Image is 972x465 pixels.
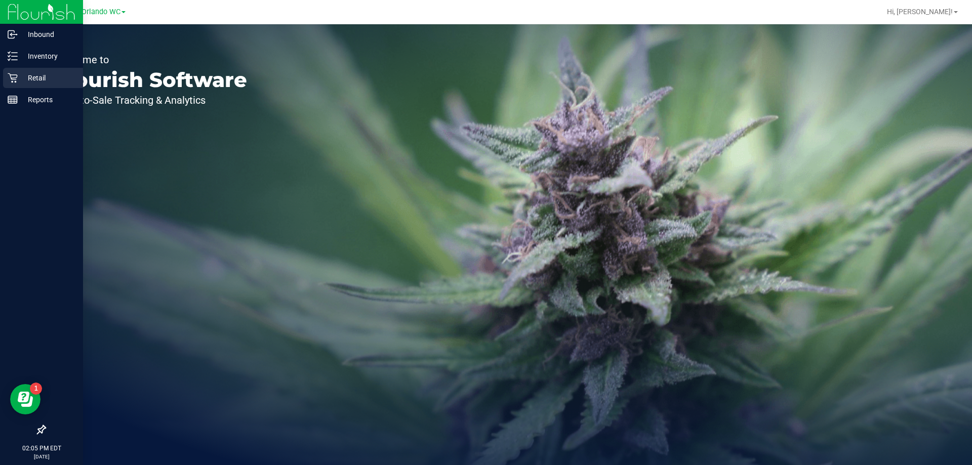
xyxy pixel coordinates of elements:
[30,383,42,395] iframe: Resource center unread badge
[18,72,78,84] p: Retail
[5,444,78,453] p: 02:05 PM EDT
[55,55,247,65] p: Welcome to
[18,28,78,40] p: Inbound
[8,51,18,61] inline-svg: Inventory
[55,70,247,90] p: Flourish Software
[8,73,18,83] inline-svg: Retail
[55,95,247,105] p: Seed-to-Sale Tracking & Analytics
[10,384,40,414] iframe: Resource center
[5,453,78,460] p: [DATE]
[887,8,953,16] span: Hi, [PERSON_NAME]!
[82,8,120,16] span: Orlando WC
[8,95,18,105] inline-svg: Reports
[18,50,78,62] p: Inventory
[18,94,78,106] p: Reports
[8,29,18,39] inline-svg: Inbound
